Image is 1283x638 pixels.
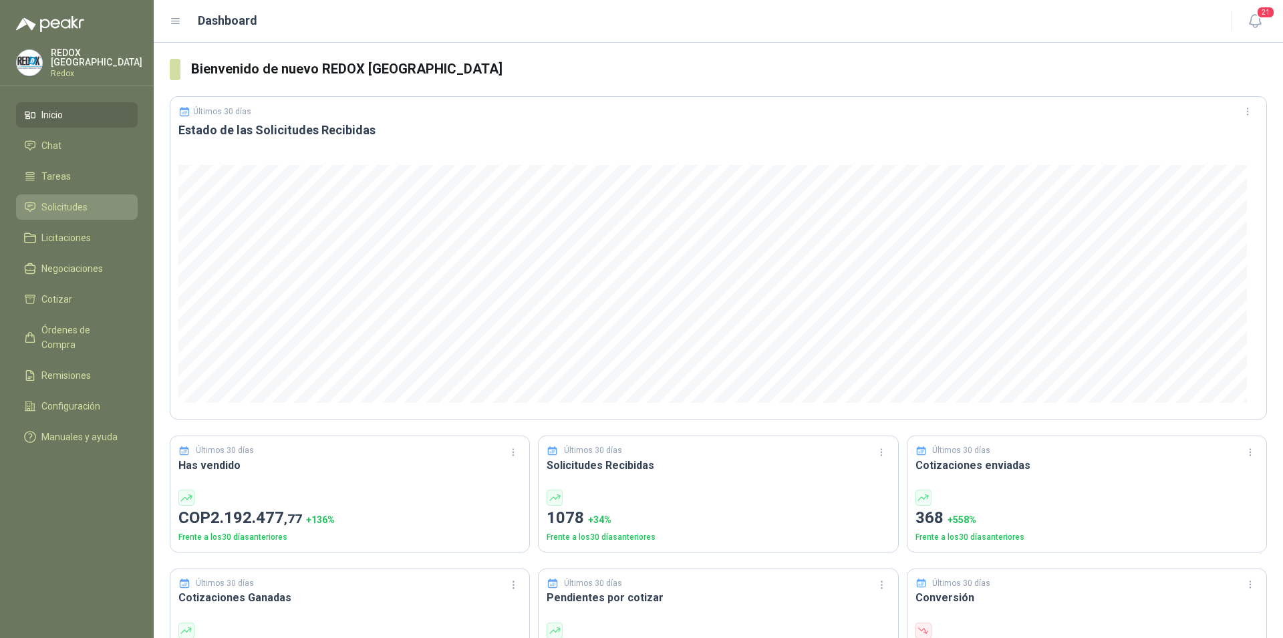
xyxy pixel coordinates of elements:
[17,50,42,75] img: Company Logo
[1243,9,1267,33] button: 21
[178,457,521,474] h3: Has vendido
[51,69,142,77] p: Redox
[198,11,257,30] h1: Dashboard
[16,164,138,189] a: Tareas
[915,589,1258,606] h3: Conversión
[41,169,71,184] span: Tareas
[16,393,138,419] a: Configuración
[41,430,118,444] span: Manuales y ayuda
[16,194,138,220] a: Solicitudes
[16,102,138,128] a: Inicio
[547,506,889,531] p: 1078
[41,261,103,276] span: Negociaciones
[284,511,302,526] span: ,77
[191,59,1267,79] h3: Bienvenido de nuevo REDOX [GEOGRAPHIC_DATA]
[41,323,125,352] span: Órdenes de Compra
[41,230,91,245] span: Licitaciones
[41,399,100,414] span: Configuración
[16,287,138,312] a: Cotizar
[41,368,91,383] span: Remisiones
[16,16,84,32] img: Logo peakr
[41,138,61,153] span: Chat
[178,531,521,544] p: Frente a los 30 días anteriores
[196,577,254,590] p: Últimos 30 días
[41,200,88,214] span: Solicitudes
[547,589,889,606] h3: Pendientes por cotizar
[16,225,138,251] a: Licitaciones
[547,531,889,544] p: Frente a los 30 días anteriores
[210,508,302,527] span: 2.192.477
[564,577,622,590] p: Últimos 30 días
[178,589,521,606] h3: Cotizaciones Ganadas
[16,133,138,158] a: Chat
[564,444,622,457] p: Últimos 30 días
[915,457,1258,474] h3: Cotizaciones enviadas
[41,108,63,122] span: Inicio
[932,444,990,457] p: Últimos 30 días
[306,514,335,525] span: + 136 %
[51,48,142,67] p: REDOX [GEOGRAPHIC_DATA]
[915,531,1258,544] p: Frente a los 30 días anteriores
[41,292,72,307] span: Cotizar
[16,317,138,357] a: Órdenes de Compra
[196,444,254,457] p: Últimos 30 días
[932,577,990,590] p: Últimos 30 días
[16,363,138,388] a: Remisiones
[178,122,1258,138] h3: Estado de las Solicitudes Recibidas
[16,256,138,281] a: Negociaciones
[948,514,976,525] span: + 558 %
[1256,6,1275,19] span: 21
[915,506,1258,531] p: 368
[178,506,521,531] p: COP
[193,107,251,116] p: Últimos 30 días
[588,514,611,525] span: + 34 %
[547,457,889,474] h3: Solicitudes Recibidas
[16,424,138,450] a: Manuales y ayuda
